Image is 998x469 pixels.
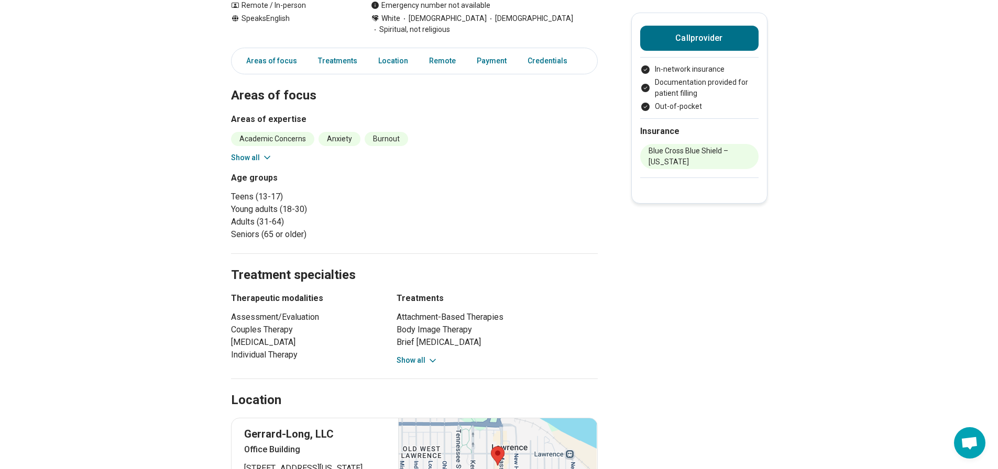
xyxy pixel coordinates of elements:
button: Show all [397,355,438,366]
li: Blue Cross Blue Shield – [US_STATE] [640,144,759,169]
button: Callprovider [640,26,759,51]
li: Academic Concerns [231,132,314,146]
ul: Payment options [640,64,759,112]
li: Seniors (65 or older) [231,228,410,241]
a: Credentials [521,50,580,72]
li: Individual Therapy [231,349,378,361]
div: Speaks English [231,13,350,35]
li: Couples Therapy [231,323,378,336]
a: Areas of focus [234,50,303,72]
span: [DEMOGRAPHIC_DATA] [487,13,573,24]
li: Out-of-pocket [640,101,759,112]
a: Location [372,50,414,72]
li: Burnout [365,132,408,146]
li: Attachment-Based Therapies [397,311,598,323]
h3: Therapeutic modalities [231,292,378,305]
h3: Areas of expertise [231,113,598,126]
h2: Treatment specialties [231,241,598,284]
h2: Areas of focus [231,62,598,105]
li: Brief [MEDICAL_DATA] [397,336,598,349]
li: Body Image Therapy [397,323,598,336]
li: Anxiety [319,132,360,146]
li: Teens (13-17) [231,191,410,203]
a: Treatments [312,50,364,72]
h3: Treatments [397,292,598,305]
a: Payment [470,50,513,72]
p: Gerrard-Long, LLC [244,427,386,441]
li: Adults (31-64) [231,216,410,228]
li: Documentation provided for patient filling [640,77,759,99]
a: Remote [423,50,462,72]
span: [DEMOGRAPHIC_DATA] [400,13,487,24]
div: Open chat [954,427,985,459]
li: In-network insurance [640,64,759,75]
h2: Location [231,392,281,409]
li: [MEDICAL_DATA] [231,336,378,349]
p: Office Building [244,443,386,456]
li: Young adults (18-30) [231,203,410,216]
li: Assessment/Evaluation [231,311,378,323]
button: Show all [231,152,272,163]
h3: Age groups [231,172,410,184]
span: Spiritual, not religious [371,24,450,35]
h2: Insurance [640,125,759,138]
span: White [381,13,400,24]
